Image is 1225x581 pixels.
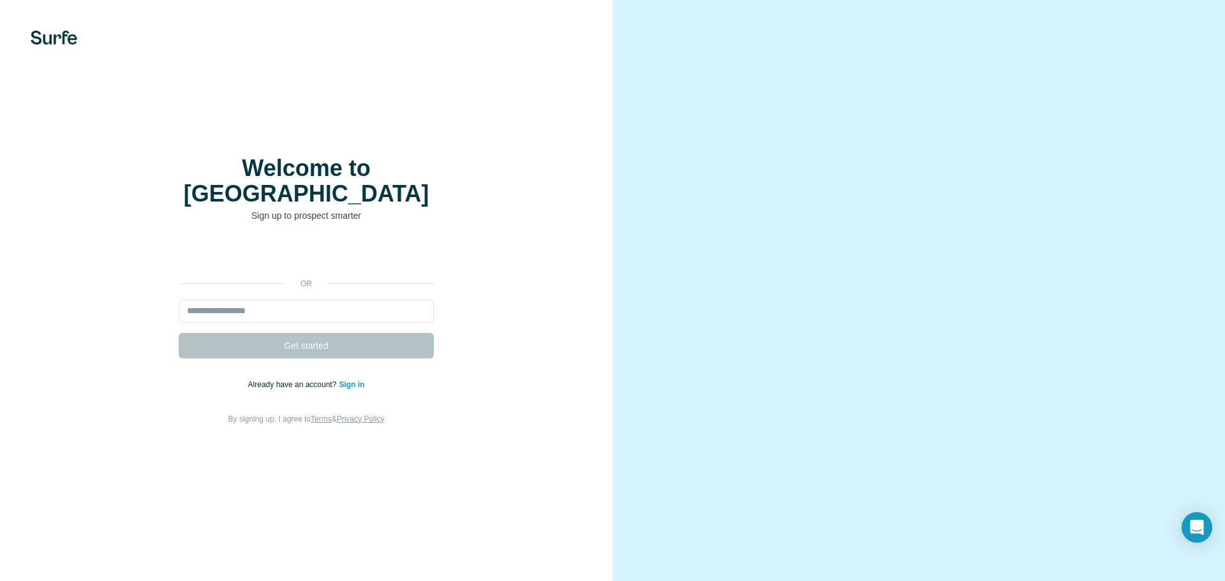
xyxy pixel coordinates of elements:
[1182,512,1212,543] div: Open Intercom Messenger
[228,415,385,423] span: By signing up, I agree to &
[179,209,434,222] p: Sign up to prospect smarter
[31,31,77,45] img: Surfe's logo
[179,156,434,207] h1: Welcome to [GEOGRAPHIC_DATA]
[172,241,440,269] iframe: Bouton "Se connecter avec Google"
[311,415,332,423] a: Terms
[248,380,339,389] span: Already have an account?
[286,278,327,290] p: or
[337,415,385,423] a: Privacy Policy
[339,380,364,389] a: Sign in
